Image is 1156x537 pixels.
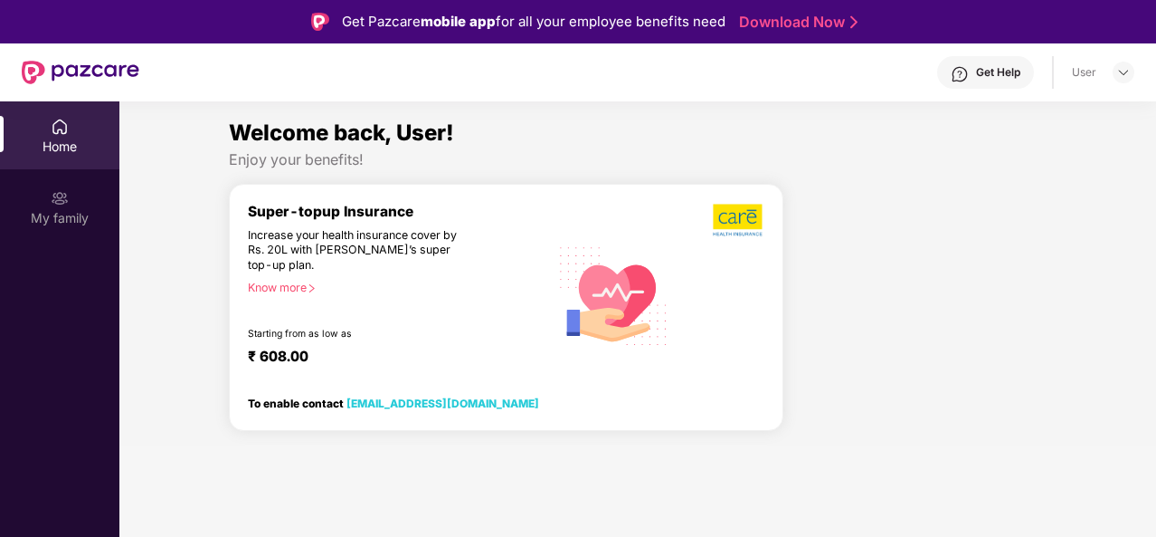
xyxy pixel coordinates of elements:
img: Stroke [850,13,858,32]
div: To enable contact [248,397,539,409]
div: Increase your health insurance cover by Rs. 20L with [PERSON_NAME]’s super top-up plan. [248,228,471,273]
img: svg+xml;base64,PHN2ZyB4bWxucz0iaHR0cDovL3d3dy53My5vcmcvMjAwMC9zdmciIHhtbG5zOnhsaW5rPSJodHRwOi8vd3... [549,229,678,360]
div: ₹ 608.00 [248,348,531,369]
div: Super-topup Insurance [248,203,549,220]
img: svg+xml;base64,PHN2ZyBpZD0iSG9tZSIgeG1sbnM9Imh0dHA6Ly93d3cudzMub3JnLzIwMDAvc3ZnIiB3aWR0aD0iMjAiIG... [51,118,69,136]
span: Welcome back, User! [229,120,454,146]
img: svg+xml;base64,PHN2ZyBpZD0iSGVscC0zMngzMiIgeG1sbnM9Imh0dHA6Ly93d3cudzMub3JnLzIwMDAvc3ZnIiB3aWR0aD... [951,65,969,83]
a: [EMAIL_ADDRESS][DOMAIN_NAME] [346,397,539,410]
img: svg+xml;base64,PHN2ZyBpZD0iRHJvcGRvd24tMzJ4MzIiIHhtbG5zPSJodHRwOi8vd3d3LnczLm9yZy8yMDAwL3N2ZyIgd2... [1116,65,1131,80]
img: Logo [311,13,329,31]
div: User [1072,65,1096,80]
strong: mobile app [421,13,496,30]
div: Enjoy your benefits! [229,150,1047,169]
div: Get Pazcare for all your employee benefits need [342,11,725,33]
div: Starting from as low as [248,328,472,340]
a: Download Now [739,13,852,32]
img: svg+xml;base64,PHN2ZyB3aWR0aD0iMjAiIGhlaWdodD0iMjAiIHZpZXdCb3g9IjAgMCAyMCAyMCIgZmlsbD0ibm9uZSIgeG... [51,189,69,207]
img: New Pazcare Logo [22,61,139,84]
div: Get Help [976,65,1020,80]
span: right [307,283,317,293]
img: b5dec4f62d2307b9de63beb79f102df3.png [713,203,764,237]
div: Know more [248,281,538,293]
